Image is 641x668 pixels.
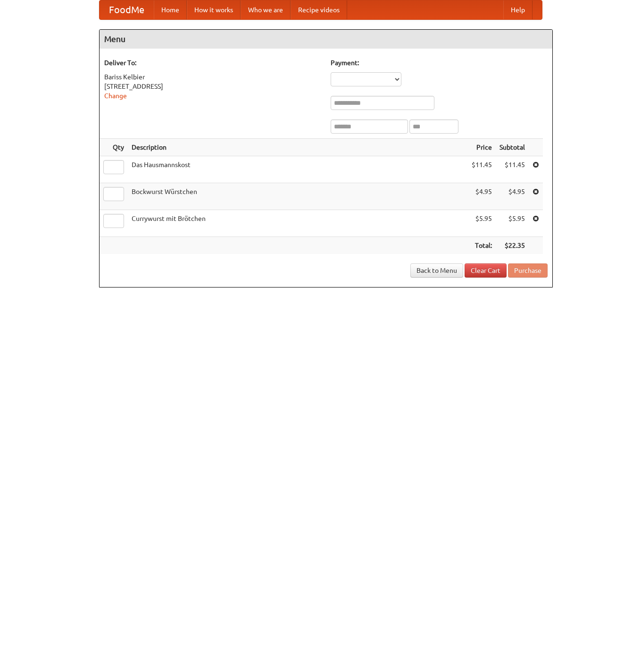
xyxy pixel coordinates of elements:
[128,139,468,156] th: Description
[496,237,529,254] th: $22.35
[496,210,529,237] td: $5.95
[104,82,321,91] div: [STREET_ADDRESS]
[496,183,529,210] td: $4.95
[508,263,548,278] button: Purchase
[496,156,529,183] td: $11.45
[100,0,154,19] a: FoodMe
[468,139,496,156] th: Price
[291,0,347,19] a: Recipe videos
[241,0,291,19] a: Who we are
[128,156,468,183] td: Das Hausmannskost
[468,237,496,254] th: Total:
[100,30,552,49] h4: Menu
[331,58,548,68] h5: Payment:
[104,92,127,100] a: Change
[154,0,187,19] a: Home
[468,210,496,237] td: $5.95
[468,183,496,210] td: $4.95
[496,139,529,156] th: Subtotal
[187,0,241,19] a: How it works
[104,58,321,68] h5: Deliver To:
[128,183,468,210] td: Bockwurst Würstchen
[410,263,463,278] a: Back to Menu
[465,263,507,278] a: Clear Cart
[128,210,468,237] td: Currywurst mit Brötchen
[104,72,321,82] div: Bariss Kelbier
[100,139,128,156] th: Qty
[503,0,533,19] a: Help
[468,156,496,183] td: $11.45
